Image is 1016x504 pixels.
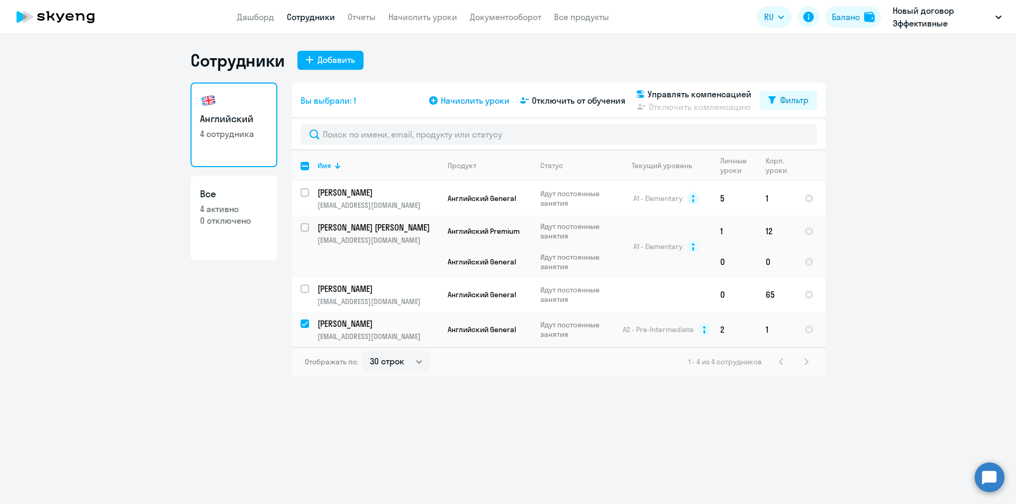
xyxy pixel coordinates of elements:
[317,318,439,329] a: [PERSON_NAME]
[540,320,613,339] p: Идут постоянные занятия
[757,277,796,312] td: 65
[712,277,757,312] td: 0
[764,11,774,23] span: RU
[712,181,757,216] td: 5
[200,128,268,140] p: 4 сотрудника
[317,187,439,198] a: [PERSON_NAME]
[887,4,1007,30] button: Новый договор Эффективные Технологии, ЭФФЕКТИВНЫЕ ТЕХНОЛОГИИ, ООО
[388,12,457,22] a: Начислить уроки
[760,91,817,110] button: Фильтр
[757,216,796,246] td: 12
[448,194,516,203] span: Английский General
[200,215,268,226] p: 0 отключено
[832,11,860,23] div: Баланс
[757,181,796,216] td: 1
[448,161,476,170] div: Продукт
[317,161,439,170] div: Имя
[317,187,437,198] p: [PERSON_NAME]
[532,94,625,107] span: Отключить от обучения
[317,332,439,341] p: [EMAIL_ADDRESS][DOMAIN_NAME]
[633,242,683,251] span: A1 - Elementary
[757,312,796,347] td: 1
[633,194,683,203] span: A1 - Elementary
[441,94,510,107] span: Начислить уроки
[348,12,376,22] a: Отчеты
[448,257,516,267] span: Английский General
[305,357,358,366] span: Отображать по:
[190,176,277,260] a: Все4 активно0 отключено
[317,200,439,210] p: [EMAIL_ADDRESS][DOMAIN_NAME]
[648,88,751,100] span: Управлять компенсацией
[632,161,692,170] div: Текущий уровень
[317,161,331,170] div: Имя
[237,12,274,22] a: Дашборд
[200,187,268,201] h3: Все
[317,222,439,233] a: [PERSON_NAME] [PERSON_NAME]
[554,12,609,22] a: Все продукты
[301,124,817,145] input: Поиск по имени, email, продукту или статусу
[190,83,277,167] a: Английский4 сотрудника
[540,252,613,271] p: Идут постоянные занятия
[317,222,437,233] p: [PERSON_NAME] [PERSON_NAME]
[720,156,757,175] div: Личные уроки
[864,12,875,22] img: balance
[317,53,355,66] div: Добавить
[317,235,439,245] p: [EMAIL_ADDRESS][DOMAIN_NAME]
[757,246,796,277] td: 0
[287,12,335,22] a: Сотрудники
[317,297,439,306] p: [EMAIL_ADDRESS][DOMAIN_NAME]
[623,325,694,334] span: A2 - Pre-Intermediate
[825,6,881,28] button: Балансbalance
[622,161,711,170] div: Текущий уровень
[317,283,437,295] p: [PERSON_NAME]
[200,112,268,126] h3: Английский
[780,94,809,106] div: Фильтр
[200,92,217,109] img: english
[448,290,516,299] span: Английский General
[712,216,757,246] td: 1
[688,357,762,366] span: 1 - 4 из 4 сотрудников
[712,246,757,277] td: 0
[540,222,613,241] p: Идут постоянные занятия
[540,161,563,170] div: Статус
[540,285,613,304] p: Идут постоянные занятия
[317,283,439,295] a: [PERSON_NAME]
[200,203,268,215] p: 4 активно
[540,189,613,208] p: Идут постоянные занятия
[297,51,364,70] button: Добавить
[766,156,795,175] div: Корп. уроки
[317,318,437,329] p: [PERSON_NAME]
[190,50,285,71] h1: Сотрудники
[448,226,520,236] span: Английский Premium
[470,12,541,22] a: Документооборот
[757,6,792,28] button: RU
[712,312,757,347] td: 2
[893,4,991,30] p: Новый договор Эффективные Технологии, ЭФФЕКТИВНЫЕ ТЕХНОЛОГИИ, ООО
[448,325,516,334] span: Английский General
[301,94,356,107] span: Вы выбрали: 1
